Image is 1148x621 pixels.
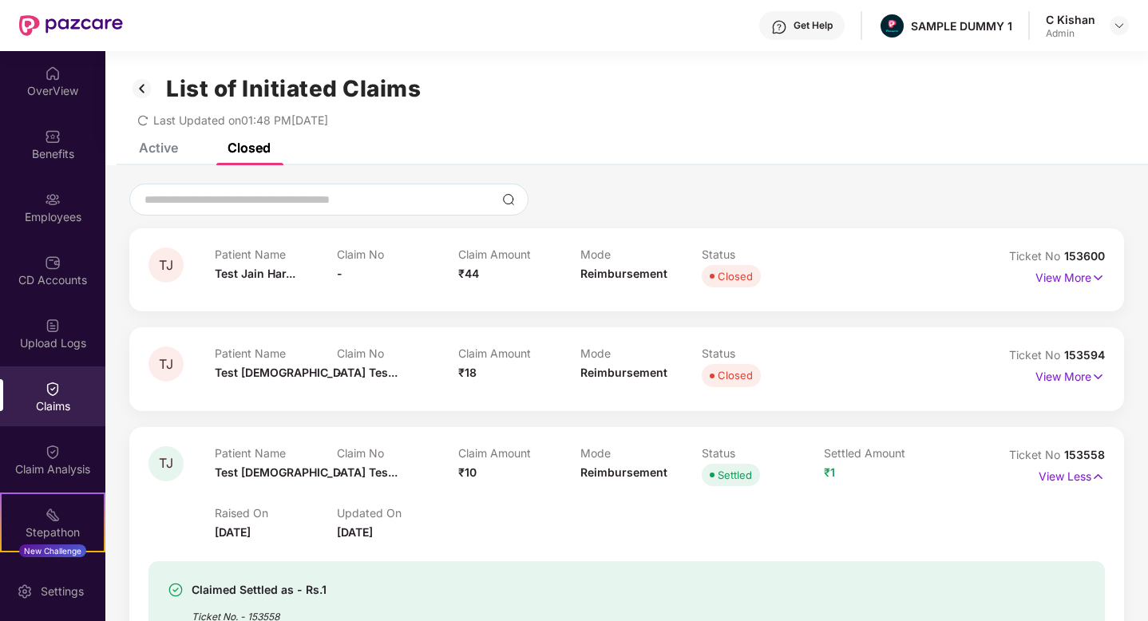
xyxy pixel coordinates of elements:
p: View More [1035,364,1105,386]
span: Reimbursement [580,366,667,379]
img: svg+xml;base64,PHN2ZyBpZD0iQmVuZWZpdHMiIHhtbG5zPSJodHRwOi8vd3d3LnczLm9yZy8yMDAwL3N2ZyIgd2lkdGg9Ij... [45,129,61,144]
img: svg+xml;base64,PHN2ZyBpZD0iU2VhcmNoLTMyeDMyIiB4bWxucz0iaHR0cDovL3d3dy53My5vcmcvMjAwMC9zdmciIHdpZH... [502,193,515,206]
p: Claim No [337,346,459,360]
div: SAMPLE DUMMY 1 [911,18,1012,34]
div: Closed [718,268,753,284]
img: New Pazcare Logo [19,15,123,36]
p: Claim Amount [458,247,580,261]
p: Claim No [337,446,459,460]
p: Status [702,446,824,460]
img: svg+xml;base64,PHN2ZyBpZD0iU2V0dGluZy0yMHgyMCIgeG1sbnM9Imh0dHA6Ly93d3cudzMub3JnLzIwMDAvc3ZnIiB3aW... [17,583,33,599]
img: svg+xml;base64,PHN2ZyBpZD0iQ2xhaW0iIHhtbG5zPSJodHRwOi8vd3d3LnczLm9yZy8yMDAwL3N2ZyIgd2lkdGg9IjIwIi... [45,381,61,397]
div: New Challenge [19,544,86,557]
img: svg+xml;base64,PHN2ZyBpZD0iSG9tZSIgeG1sbnM9Imh0dHA6Ly93d3cudzMub3JnLzIwMDAvc3ZnIiB3aWR0aD0iMjAiIG... [45,65,61,81]
img: Pazcare_Alternative_logo-01-01.png [881,14,904,38]
h1: List of Initiated Claims [166,75,421,102]
p: View Less [1039,464,1105,485]
span: TJ [159,259,173,272]
p: View More [1035,265,1105,287]
span: [DATE] [215,525,251,539]
img: svg+xml;base64,PHN2ZyB4bWxucz0iaHR0cDovL3d3dy53My5vcmcvMjAwMC9zdmciIHdpZHRoPSIxNyIgaGVpZ2h0PSIxNy... [1091,269,1105,287]
div: Get Help [794,19,833,32]
img: svg+xml;base64,PHN2ZyB4bWxucz0iaHR0cDovL3d3dy53My5vcmcvMjAwMC9zdmciIHdpZHRoPSIyMSIgaGVpZ2h0PSIyMC... [45,507,61,523]
span: 153594 [1064,348,1105,362]
span: ₹10 [458,465,477,479]
span: TJ [159,358,173,371]
span: 153600 [1064,249,1105,263]
p: Status [702,346,824,360]
span: 153558 [1064,448,1105,461]
img: svg+xml;base64,PHN2ZyBpZD0iRHJvcGRvd24tMzJ4MzIiIHhtbG5zPSJodHRwOi8vd3d3LnczLm9yZy8yMDAwL3N2ZyIgd2... [1113,19,1126,32]
p: Patient Name [215,346,337,360]
div: Closed [228,140,271,156]
span: TJ [159,457,173,470]
span: Test [DEMOGRAPHIC_DATA] Tes... [215,465,398,479]
span: - [337,366,342,379]
p: Claim No [337,247,459,261]
div: C Kishan [1046,12,1095,27]
p: Patient Name [215,446,337,460]
div: Closed [718,367,753,383]
span: - [337,267,342,280]
img: svg+xml;base64,PHN2ZyBpZD0iVXBsb2FkX0xvZ3MiIGRhdGEtbmFtZT0iVXBsb2FkIExvZ3MiIHhtbG5zPSJodHRwOi8vd3... [45,318,61,334]
img: svg+xml;base64,PHN2ZyBpZD0iQ2xhaW0iIHhtbG5zPSJodHRwOi8vd3d3LnczLm9yZy8yMDAwL3N2ZyIgd2lkdGg9IjIwIi... [45,444,61,460]
p: Patient Name [215,247,337,261]
p: Status [702,247,824,261]
p: Settled Amount [824,446,946,460]
img: svg+xml;base64,PHN2ZyB4bWxucz0iaHR0cDovL3d3dy53My5vcmcvMjAwMC9zdmciIHdpZHRoPSIxNyIgaGVpZ2h0PSIxNy... [1091,368,1105,386]
span: [DATE] [337,525,373,539]
span: ₹18 [458,366,477,379]
p: Claim Amount [458,346,580,360]
span: Ticket No [1009,249,1064,263]
p: Mode [580,446,703,460]
p: Raised On [215,506,337,520]
div: Active [139,140,178,156]
span: - [337,465,342,479]
p: Mode [580,247,703,261]
span: Test Jain Har... [215,267,295,280]
div: Settings [36,583,89,599]
span: ₹44 [458,267,479,280]
span: Ticket No [1009,448,1064,461]
img: svg+xml;base64,PHN2ZyBpZD0iRW1wbG95ZWVzIiB4bWxucz0iaHR0cDovL3d3dy53My5vcmcvMjAwMC9zdmciIHdpZHRoPS... [45,192,61,208]
img: svg+xml;base64,PHN2ZyB4bWxucz0iaHR0cDovL3d3dy53My5vcmcvMjAwMC9zdmciIHdpZHRoPSIxNyIgaGVpZ2h0PSIxNy... [1091,468,1105,485]
span: Test [DEMOGRAPHIC_DATA] Tes... [215,366,398,379]
p: Mode [580,346,703,360]
div: Stepathon [2,524,104,540]
p: Updated On [337,506,459,520]
span: ₹1 [824,465,835,479]
span: Ticket No [1009,348,1064,362]
img: svg+xml;base64,PHN2ZyBpZD0iSGVscC0zMngzMiIgeG1sbnM9Imh0dHA6Ly93d3cudzMub3JnLzIwMDAvc3ZnIiB3aWR0aD... [771,19,787,35]
span: redo [137,113,148,127]
p: Claim Amount [458,446,580,460]
span: Last Updated on 01:48 PM[DATE] [153,113,328,127]
div: Admin [1046,27,1095,40]
img: svg+xml;base64,PHN2ZyBpZD0iQ0RfQWNjb3VudHMiIGRhdGEtbmFtZT0iQ0QgQWNjb3VudHMiIHhtbG5zPSJodHRwOi8vd3... [45,255,61,271]
div: Settled [718,467,752,483]
span: Reimbursement [580,465,667,479]
div: Claimed Settled as - Rs.1 [192,580,327,599]
span: Reimbursement [580,267,667,280]
img: svg+xml;base64,PHN2ZyBpZD0iU3VjY2Vzcy0zMngzMiIgeG1sbnM9Imh0dHA6Ly93d3cudzMub3JnLzIwMDAvc3ZnIiB3aW... [168,582,184,598]
img: svg+xml;base64,PHN2ZyB3aWR0aD0iMzIiIGhlaWdodD0iMzIiIHZpZXdCb3g9IjAgMCAzMiAzMiIgZmlsbD0ibm9uZSIgeG... [129,75,155,102]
